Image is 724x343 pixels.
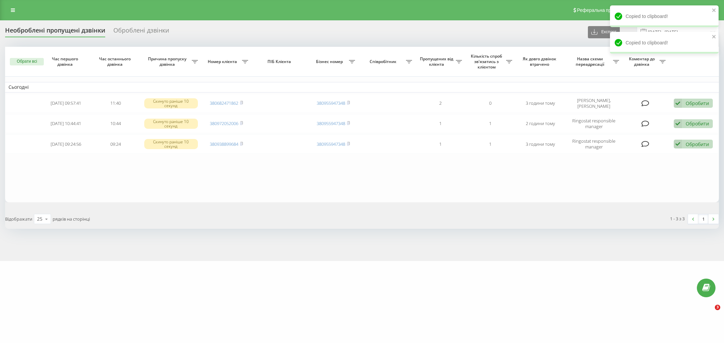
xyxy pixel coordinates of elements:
[317,120,345,126] a: 380955947348
[317,100,345,106] a: 380955947348
[712,7,717,14] button: close
[41,94,91,113] td: [DATE] 09:57:41
[610,32,719,54] div: Copied to clipboard!
[91,114,141,133] td: 10:44
[415,135,465,154] td: 1
[701,305,717,321] iframe: Intercom live chat
[465,114,515,133] td: 1
[521,56,560,67] span: Як довго дзвінок втрачено
[715,305,720,310] span: 3
[144,119,198,129] div: Скинуто раніше 10 секунд
[712,34,717,40] button: close
[516,135,565,154] td: 3 години тому
[5,82,719,92] td: Сьогодні
[53,216,90,222] span: рядків на сторінці
[686,141,709,147] div: Обробити
[144,98,198,108] div: Скинуто раніше 10 секунд
[465,135,515,154] td: 1
[10,58,44,65] button: Обрати всі
[37,216,42,222] div: 25
[569,56,613,67] span: Назва схеми переадресації
[317,141,345,147] a: 380955947348
[565,114,623,133] td: Ringostat responsible manager
[210,120,238,126] a: 380972052006
[312,59,349,64] span: Бізнес номер
[698,214,708,224] a: 1
[469,54,506,69] span: Кількість спроб зв'язатись з клієнтом
[565,94,623,113] td: [PERSON_NAME], [PERSON_NAME]
[96,56,135,67] span: Час останнього дзвінка
[686,120,709,127] div: Обробити
[686,100,709,106] div: Обробити
[5,27,105,37] div: Необроблені пропущені дзвінки
[577,7,627,13] span: Реферальна програма
[626,56,660,67] span: Коментар до дзвінка
[415,94,465,113] td: 2
[91,94,141,113] td: 11:40
[41,114,91,133] td: [DATE] 10:44:41
[588,26,620,38] button: Експорт
[144,139,198,149] div: Скинуто раніше 10 секунд
[610,5,719,27] div: Copied to clipboard!
[362,59,406,64] span: Співробітник
[565,135,623,154] td: Ringostat responsible manager
[144,56,192,67] span: Причина пропуску дзвінка
[415,114,465,133] td: 1
[113,27,169,37] div: Оброблені дзвінки
[91,135,141,154] td: 09:24
[41,135,91,154] td: [DATE] 09:24:56
[670,215,685,222] div: 1 - 3 з 3
[516,94,565,113] td: 3 години тому
[47,56,85,67] span: Час першого дзвінка
[419,56,456,67] span: Пропущених від клієнта
[465,94,515,113] td: 0
[516,114,565,133] td: 2 години тому
[210,100,238,106] a: 380682471862
[205,59,242,64] span: Номер клієнта
[5,216,32,222] span: Відображати
[257,59,302,64] span: ПІБ Клієнта
[210,141,238,147] a: 380938899684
